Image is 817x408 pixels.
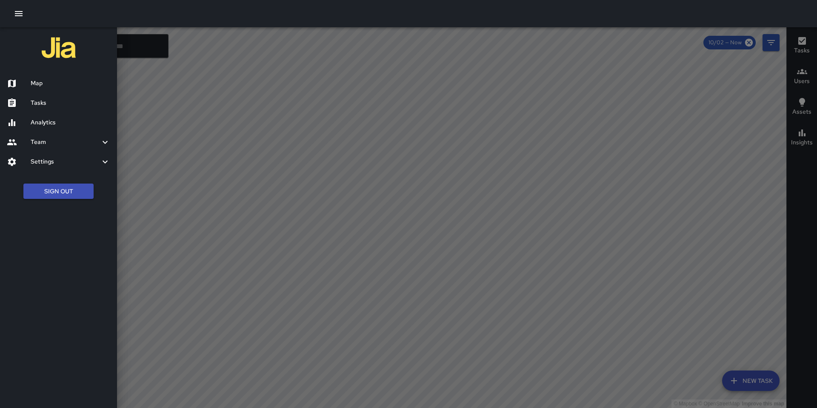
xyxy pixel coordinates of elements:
[31,79,110,88] h6: Map
[42,31,76,65] img: jia-logo
[31,138,100,147] h6: Team
[31,157,100,167] h6: Settings
[31,118,110,127] h6: Analytics
[23,184,94,199] button: Sign Out
[31,98,110,108] h6: Tasks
